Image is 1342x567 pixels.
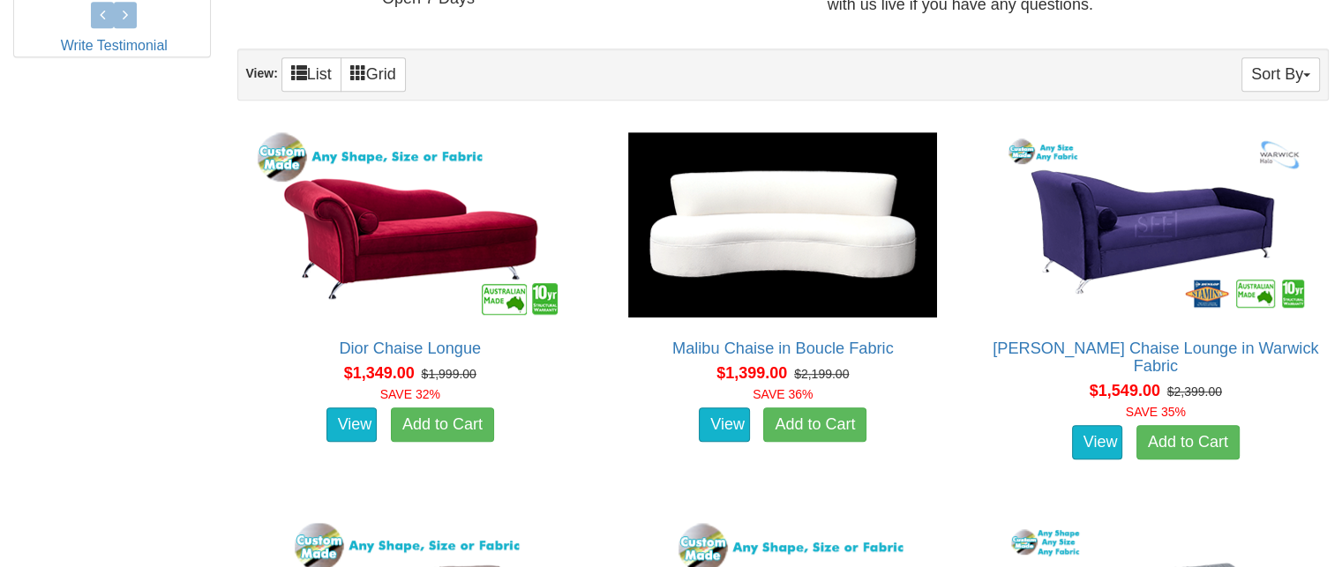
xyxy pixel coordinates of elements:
[672,339,894,357] a: Malibu Chaise in Boucle Fabric
[391,407,494,443] a: Add to Cart
[339,339,481,357] a: Dior Chaise Longue
[1167,384,1222,399] del: $2,399.00
[246,66,278,80] strong: View:
[1072,425,1123,460] a: View
[699,407,750,443] a: View
[422,367,476,381] del: $1,999.00
[1241,57,1320,92] button: Sort By
[993,339,1318,375] a: [PERSON_NAME] Chaise Lounge in Warwick Fabric
[997,128,1315,322] img: Romeo Chaise Lounge in Warwick Fabric
[1126,405,1186,419] font: SAVE 35%
[1090,382,1160,399] span: $1,549.00
[763,407,866,443] a: Add to Cart
[794,367,849,381] del: $2,199.00
[341,57,406,92] a: Grid
[1136,425,1240,460] a: Add to Cart
[624,128,941,322] img: Malibu Chaise in Boucle Fabric
[326,407,378,443] a: View
[380,387,440,401] font: SAVE 32%
[753,387,813,401] font: SAVE 36%
[251,128,569,322] img: Dior Chaise Longue
[716,364,787,382] span: $1,399.00
[281,57,341,92] a: List
[344,364,415,382] span: $1,349.00
[61,38,168,53] a: Write Testimonial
